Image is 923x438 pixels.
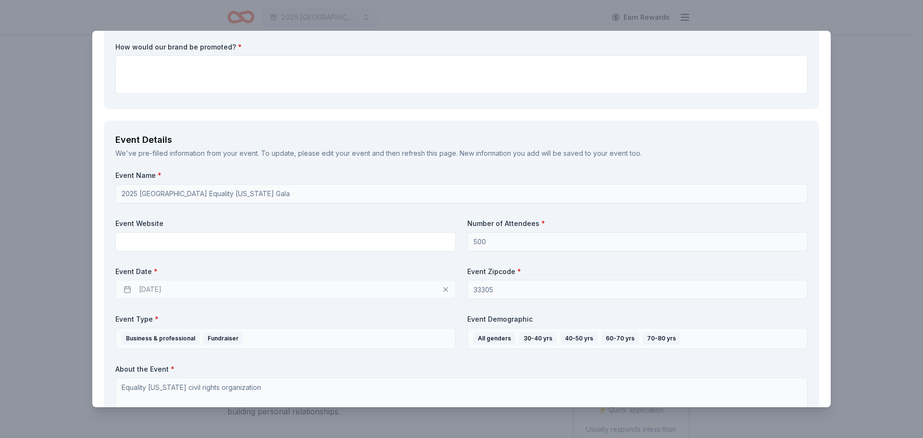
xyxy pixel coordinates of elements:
[115,267,456,276] label: Event Date
[474,332,515,345] div: All genders
[519,332,557,345] div: 30-40 yrs
[122,332,200,345] div: Business & professional
[203,332,243,345] div: Fundraiser
[467,314,808,324] label: Event Demographic
[601,332,639,345] div: 60-70 yrs
[115,314,456,324] label: Event Type
[467,267,808,276] label: Event Zipcode
[115,42,808,52] label: How would our brand be promoted?
[115,219,456,228] label: Event Website
[115,171,808,180] label: Event Name
[115,377,808,416] textarea: Equality [US_STATE] civil rights organization
[115,148,808,159] div: We've pre-filled information from your event. To update, please edit your event and then refresh ...
[467,219,808,228] label: Number of Attendees
[643,332,680,345] div: 70-80 yrs
[561,332,598,345] div: 40-50 yrs
[115,328,456,349] button: Business & professionalFundraiser
[115,364,808,374] label: About the Event
[115,132,808,148] div: Event Details
[467,328,808,349] button: All genders30-40 yrs40-50 yrs60-70 yrs70-80 yrs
